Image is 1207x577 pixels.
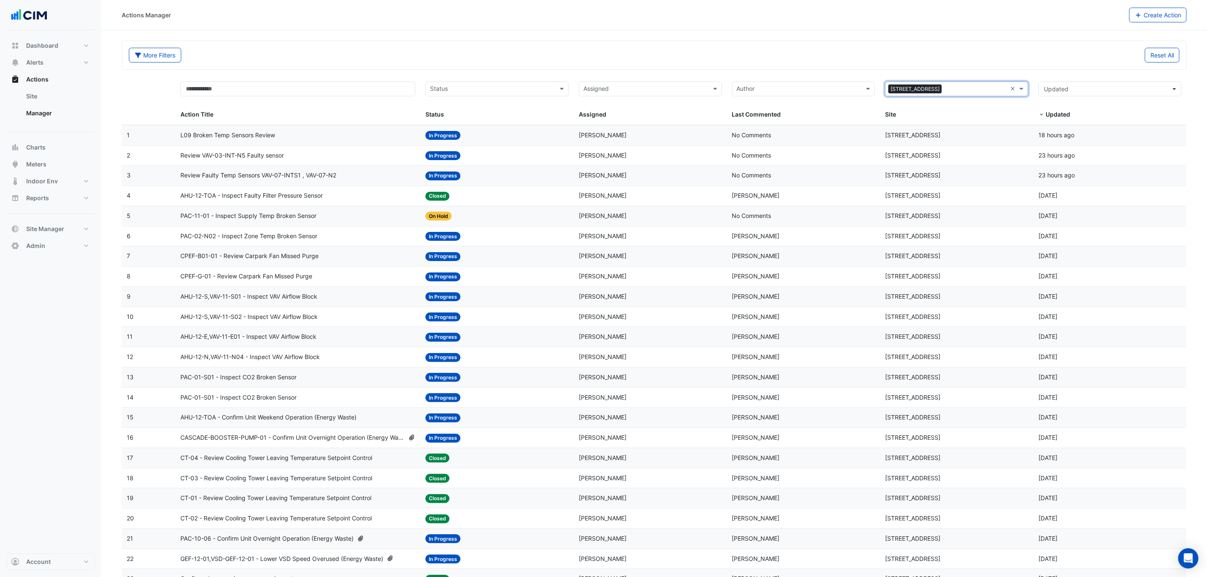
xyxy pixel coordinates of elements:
[732,131,771,139] span: No Comments
[1038,454,1057,461] span: 2025-08-15T13:36:57.910
[127,414,134,421] span: 15
[579,555,627,562] span: [PERSON_NAME]
[7,139,95,156] button: Charts
[885,394,940,401] span: [STREET_ADDRESS]
[1038,212,1057,219] span: 2025-08-18T10:42:36.407
[885,313,940,320] span: [STREET_ADDRESS]
[732,212,771,219] span: No Comments
[732,272,780,280] span: [PERSON_NAME]
[579,192,627,199] span: [PERSON_NAME]
[885,373,940,381] span: [STREET_ADDRESS]
[1038,82,1182,96] button: Updated
[579,171,627,179] span: [PERSON_NAME]
[180,393,297,403] span: PAC-01-S01 - Inspect CO2 Broken Sensor
[425,514,450,523] span: Closed
[180,332,316,342] span: AHU-12-E,VAV-11-E01 - Inspect VAV Airflow Block
[579,293,627,300] span: [PERSON_NAME]
[579,474,627,482] span: [PERSON_NAME]
[11,242,19,250] app-icon: Admin
[425,373,460,382] span: In Progress
[127,252,130,259] span: 7
[885,414,940,421] span: [STREET_ADDRESS]
[127,333,133,340] span: 11
[1038,514,1057,522] span: 2025-08-15T13:36:25.549
[1038,333,1057,340] span: 2025-08-18T09:20:20.811
[7,553,95,570] button: Account
[425,131,460,140] span: In Progress
[579,394,627,401] span: [PERSON_NAME]
[11,143,19,152] app-icon: Charts
[425,454,450,463] span: Closed
[579,272,627,280] span: [PERSON_NAME]
[885,192,940,199] span: [STREET_ADDRESS]
[579,373,627,381] span: [PERSON_NAME]
[885,514,940,522] span: [STREET_ADDRESS]
[425,555,460,563] span: In Progress
[127,192,131,199] span: 4
[7,190,95,207] button: Reports
[1038,272,1057,280] span: 2025-08-18T09:20:37.493
[129,48,181,63] button: More Filters
[7,237,95,254] button: Admin
[579,333,627,340] span: [PERSON_NAME]
[885,131,940,139] span: [STREET_ADDRESS]
[732,252,780,259] span: [PERSON_NAME]
[7,220,95,237] button: Site Manager
[1038,293,1057,300] span: 2025-08-18T09:20:31.615
[425,192,450,201] span: Closed
[26,143,46,152] span: Charts
[127,313,134,320] span: 10
[579,152,627,159] span: [PERSON_NAME]
[732,293,780,300] span: [PERSON_NAME]
[1038,152,1075,159] span: 2025-08-20T11:12:52.307
[885,535,940,542] span: [STREET_ADDRESS]
[885,272,940,280] span: [STREET_ADDRESS]
[732,494,780,501] span: [PERSON_NAME]
[11,194,19,202] app-icon: Reports
[127,434,134,441] span: 16
[1010,84,1017,94] span: Clear
[180,251,319,261] span: CPEF-B01-01 - Review Carpark Fan Missed Purge
[180,433,405,443] span: CASCADE-BOOSTER-PUMP-01 - Confirm Unit Overnight Operation (Energy Waste)
[888,84,942,94] span: [STREET_ADDRESS]
[26,160,46,169] span: Meters
[885,555,940,562] span: [STREET_ADDRESS]
[1038,414,1057,421] span: 2025-08-18T09:19:31.197
[180,453,372,463] span: CT-04 - Review Cooling Tower Leaving Temperature Setpoint Control
[26,558,51,566] span: Account
[579,514,627,522] span: [PERSON_NAME]
[26,75,49,84] span: Actions
[127,171,131,179] span: 3
[579,535,627,542] span: [PERSON_NAME]
[732,394,780,401] span: [PERSON_NAME]
[127,272,131,280] span: 8
[1038,171,1075,179] span: 2025-08-20T11:08:39.270
[11,41,19,50] app-icon: Dashboard
[885,232,940,240] span: [STREET_ADDRESS]
[425,232,460,241] span: In Progress
[425,252,460,261] span: In Progress
[579,212,627,219] span: [PERSON_NAME]
[732,313,780,320] span: [PERSON_NAME]
[732,152,771,159] span: No Comments
[19,105,95,122] a: Manager
[885,293,940,300] span: [STREET_ADDRESS]
[7,173,95,190] button: Indoor Env
[180,151,284,161] span: Review VAV-03-INT-N5 Faulty sensor
[1038,232,1057,240] span: 2025-08-18T09:20:53.189
[1038,474,1057,482] span: 2025-08-15T13:36:49.661
[180,191,323,201] span: AHU-12-TOA - Inspect Faulty Filter Pressure Sensor
[1129,8,1187,22] button: Create Action
[425,534,460,543] span: In Progress
[425,333,460,342] span: In Progress
[885,494,940,501] span: [STREET_ADDRESS]
[425,212,452,220] span: On Hold
[7,37,95,54] button: Dashboard
[180,534,354,544] span: PAC-10-06 - Confirm Unit Overnight Operation (Energy Waste)
[425,434,460,443] span: In Progress
[180,554,383,564] span: GEF-12-01,VSD-GEF-12-01 - Lower VSD Speed Overused (Energy Waste)
[122,11,171,19] div: Actions Manager
[7,156,95,173] button: Meters
[180,272,312,281] span: CPEF-G-01 - Review Carpark Fan Missed Purge
[425,151,460,160] span: In Progress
